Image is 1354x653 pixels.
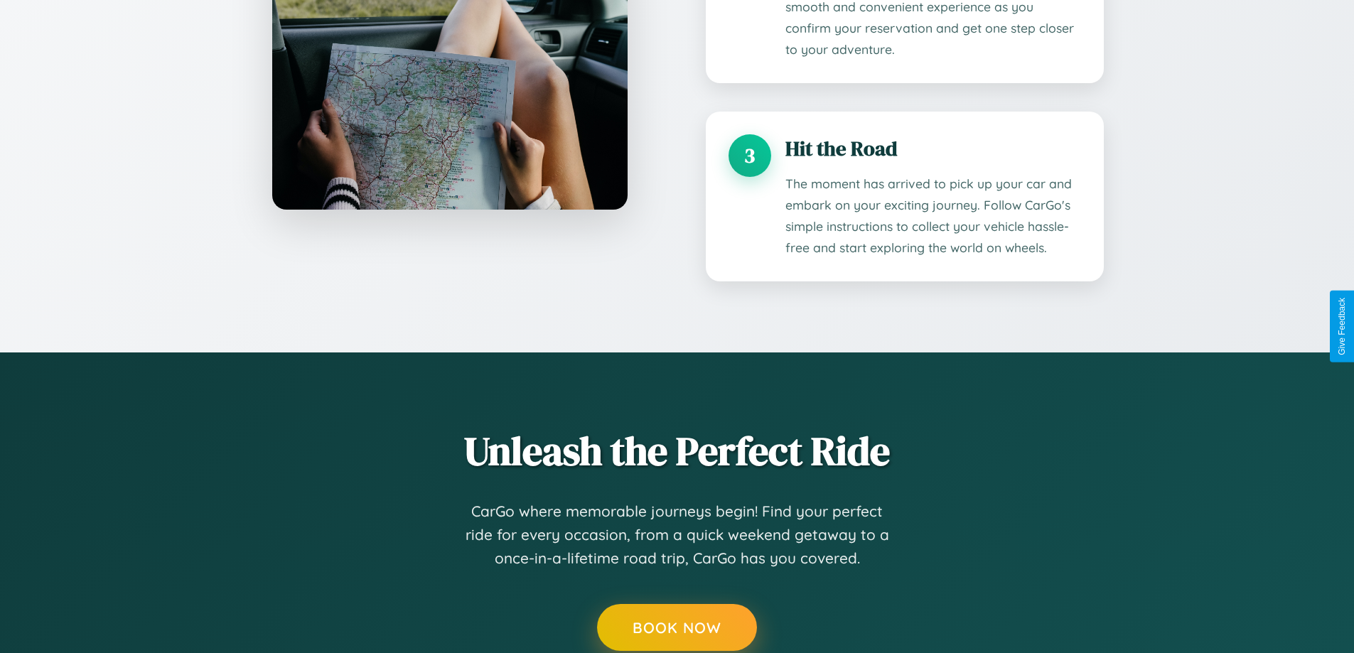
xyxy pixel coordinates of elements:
h2: Unleash the Perfect Ride [251,423,1104,478]
button: Book Now [597,604,757,651]
p: CarGo where memorable journeys begin! Find your perfect ride for every occasion, from a quick wee... [464,500,891,571]
div: Give Feedback [1337,298,1347,355]
h3: Hit the Road [785,134,1081,163]
div: 3 [729,134,771,177]
p: The moment has arrived to pick up your car and embark on your exciting journey. Follow CarGo's si... [785,173,1081,259]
